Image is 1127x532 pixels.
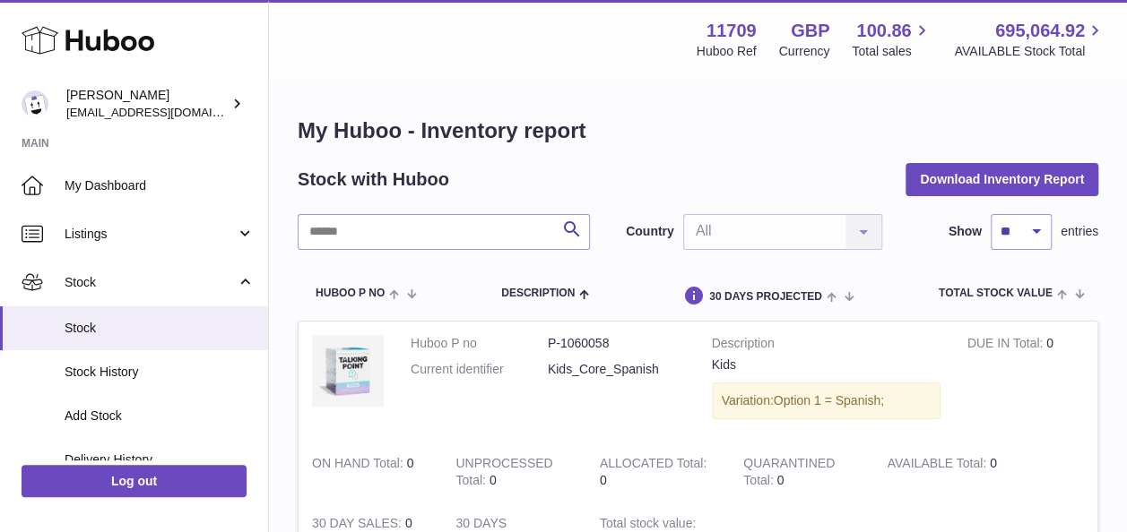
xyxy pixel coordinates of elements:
div: Variation: [712,382,941,419]
td: 0 [299,442,442,502]
strong: UNPROCESSED Total [455,456,552,492]
span: Total sales [852,43,932,60]
h1: My Huboo - Inventory report [298,116,1098,145]
strong: ON HAND Total [312,456,407,475]
span: Stock [65,274,236,291]
span: Description [501,287,575,299]
td: 0 [442,442,585,502]
dt: Current identifier [411,361,548,378]
td: 0 [586,442,730,502]
span: My Dashboard [65,177,255,194]
span: Huboo P no [316,287,385,299]
img: product image [312,335,384,407]
label: Country [626,223,674,240]
label: Show [949,223,982,240]
div: Kids [712,356,941,373]
strong: AVAILABLE Total [888,456,990,475]
dt: Huboo P no [411,335,548,352]
span: Stock [65,320,255,337]
td: 0 [954,322,1097,442]
div: Huboo Ref [697,43,757,60]
button: Download Inventory Report [906,163,1098,195]
div: [PERSON_NAME] [66,87,228,121]
strong: Description [712,335,941,356]
a: 100.86 Total sales [852,19,932,60]
dd: P-1060058 [548,335,685,352]
a: Log out [22,465,247,497]
span: AVAILABLE Stock Total [954,43,1105,60]
td: 0 [874,442,1018,502]
span: Add Stock [65,408,255,425]
strong: QUARANTINED Total [743,456,835,492]
dd: Kids_Core_Spanish [548,361,685,378]
span: Option 1 = Spanish; [774,393,884,408]
span: [EMAIL_ADDRESS][DOMAIN_NAME] [66,105,264,119]
span: 100.86 [856,19,911,43]
span: Delivery History [65,451,255,468]
h2: Stock with Huboo [298,167,449,192]
span: 0 [776,473,784,487]
strong: GBP [791,19,829,43]
strong: 11709 [707,19,757,43]
strong: ALLOCATED Total [600,456,707,475]
span: 30 DAYS PROJECTED [709,291,822,303]
span: 695,064.92 [995,19,1085,43]
span: Stock History [65,364,255,381]
strong: DUE IN Total [967,336,1046,355]
span: Total stock value [939,287,1053,299]
div: Currency [779,43,830,60]
img: admin@talkingpointcards.com [22,90,48,117]
span: Listings [65,226,236,243]
a: 695,064.92 AVAILABLE Stock Total [954,19,1105,60]
span: entries [1061,223,1098,240]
